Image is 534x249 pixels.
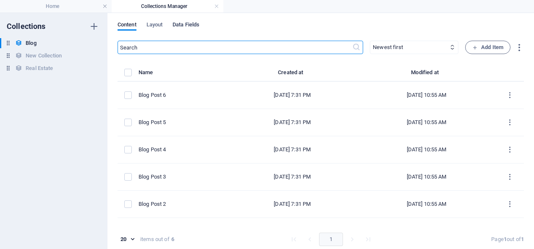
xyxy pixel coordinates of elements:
[465,41,510,54] button: Add Item
[234,173,351,181] div: [DATE] 7:31 PM
[118,20,136,31] span: Content
[364,200,489,208] div: [DATE] 10:55 AM
[139,200,220,208] div: Blog Post 2
[234,146,351,153] div: [DATE] 7:31 PM
[89,21,99,31] i: Create new collection
[26,51,62,61] h6: New Collection
[364,173,489,181] div: [DATE] 10:55 AM
[364,119,489,126] div: [DATE] 10:55 AM
[286,233,376,246] nav: pagination navigation
[364,146,489,153] div: [DATE] 10:55 AM
[364,91,489,99] div: [DATE] 10:55 AM
[118,67,524,245] table: items list
[147,20,163,31] span: Layout
[319,233,343,246] button: page 1
[139,119,220,126] div: Blog Post 5
[491,236,524,243] div: Page out of
[234,200,351,208] div: [DATE] 7:31 PM
[26,63,53,73] h6: Real Estate
[227,67,358,82] th: Created at
[118,236,137,243] div: 20
[234,119,351,126] div: [DATE] 7:31 PM
[139,146,220,153] div: Blog Post 4
[118,41,352,54] input: Search
[139,91,220,99] div: Blog Post 6
[234,91,351,99] div: [DATE] 7:31 PM
[140,236,170,243] div: items out of
[358,67,496,82] th: Modified at
[7,21,46,31] h6: Collections
[173,20,199,31] span: Data Fields
[139,67,227,82] th: Name
[472,42,503,52] span: Add Item
[26,38,36,48] h6: Blog
[521,236,524,242] strong: 1
[112,2,223,11] h4: Collections Manager
[139,173,220,181] div: Blog Post 3
[504,236,507,242] strong: 1
[171,236,174,243] strong: 6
